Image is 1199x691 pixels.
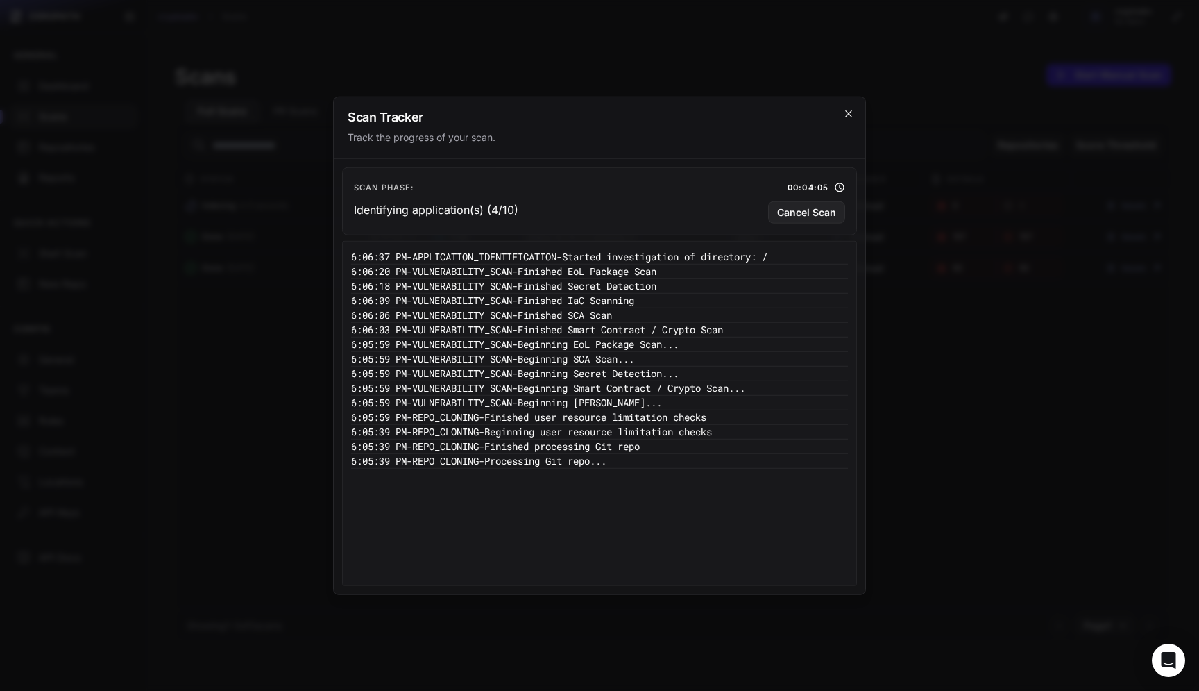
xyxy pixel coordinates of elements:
pre: 6:05:59 PM - VULNERABILITY_SCAN - Beginning SCA Scan... [351,351,848,366]
span: 00:04:05 [788,178,828,195]
pre: 6:06:18 PM - VULNERABILITY_SCAN - Finished Secret Detection [351,278,848,293]
pre: 6:05:59 PM - VULNERABILITY_SCAN - Beginning EoL Package Scan... [351,337,848,351]
pre: 6:06:03 PM - VULNERABILITY_SCAN - Finished Smart Contract / Crypto Scan [351,322,848,337]
pre: 6:06:09 PM - VULNERABILITY_SCAN - Finished IaC Scanning [351,293,848,308]
pre: 6:05:59 PM - VULNERABILITY_SCAN - Beginning Secret Detection... [351,366,848,381]
pre: 6:06:20 PM - VULNERABILITY_SCAN - Finished EoL Package Scan [351,264,848,278]
pre: 6:06:37 PM - APPLICATION_IDENTIFICATION - Started investigation of directory: / [351,249,848,264]
pre: 6:05:59 PM - VULNERABILITY_SCAN - Beginning [PERSON_NAME]... [351,395,848,410]
pre: 6:05:59 PM - REPO_CLONING - Finished user resource limitation checks [351,410,848,424]
pre: 6:05:39 PM - REPO_CLONING - Beginning user resource limitation checks [351,424,848,439]
span: Scan Phase: [354,178,414,195]
div: Open Intercom Messenger [1152,644,1185,677]
pre: 6:05:39 PM - REPO_CLONING - Finished processing Git repo [351,439,848,453]
div: Track the progress of your scan. [348,130,851,144]
pre: 6:05:59 PM - VULNERABILITY_SCAN - Beginning Smart Contract / Crypto Scan... [351,381,848,395]
pre: 6:05:39 PM - REPO_CLONING - Processing Git repo... [351,453,848,468]
p: Identifying application(s) (4/10) [354,201,518,223]
pre: 6:06:06 PM - VULNERABILITY_SCAN - Finished SCA Scan [351,308,848,322]
h2: Scan Tracker [348,110,851,123]
svg: cross 2, [843,108,854,119]
button: Cancel Scan [768,201,845,223]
